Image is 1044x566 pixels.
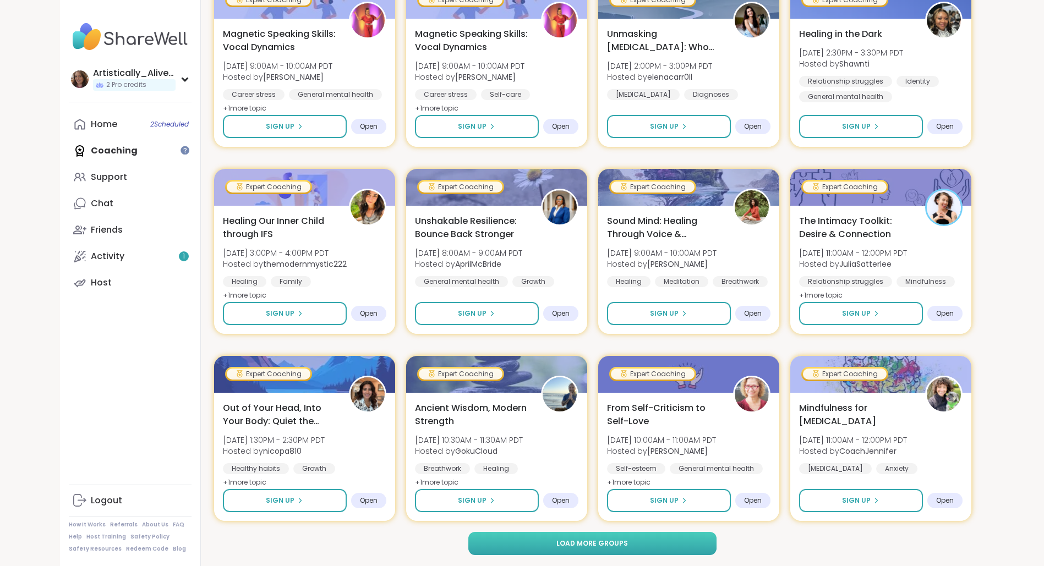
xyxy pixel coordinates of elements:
span: Hosted by [607,446,716,457]
div: Expert Coaching [611,182,695,193]
div: General mental health [289,89,382,100]
img: Shawnti [927,3,961,37]
span: Mindfulness for [MEDICAL_DATA] [799,402,913,428]
div: Breathwork [415,463,470,474]
a: Logout [69,487,192,514]
div: [MEDICAL_DATA] [607,89,680,100]
img: Joana_Ayala [735,190,769,224]
div: General mental health [415,276,508,287]
div: Relationship struggles [799,76,892,87]
div: Support [91,171,127,183]
span: [DATE] 10:30AM - 11:30AM PDT [415,435,523,446]
span: Open [360,309,378,318]
div: Career stress [415,89,477,100]
span: Sign Up [266,496,294,505]
a: Host Training [86,533,126,541]
div: Healing [607,276,651,287]
img: Artistically_Alive_Alyssa [71,70,89,88]
b: AprilMcBride [455,259,501,270]
div: Growth [512,276,554,287]
span: Sign Up [842,309,871,318]
span: [DATE] 11:00AM - 12:00PM PDT [799,435,907,446]
div: Expert Coaching [611,369,695,380]
span: Hosted by [607,259,717,270]
a: Activity1 [69,243,192,270]
a: Referrals [110,521,138,529]
span: Sign Up [650,122,679,131]
span: [DATE] 8:00AM - 9:00AM PDT [415,248,522,259]
a: Help [69,533,82,541]
b: CoachJennifer [839,446,897,457]
span: Hosted by [415,259,522,270]
button: Sign Up [223,302,347,325]
div: Expert Coaching [803,369,887,380]
button: Sign Up [607,115,731,138]
img: GokuCloud [543,377,577,411]
b: [PERSON_NAME] [263,72,324,83]
a: Redeem Code [126,545,168,553]
img: ShareWell Nav Logo [69,18,192,56]
button: Sign Up [415,115,539,138]
span: Sign Up [842,496,871,505]
span: The Intimacy Toolkit: Desire & Connection [799,215,913,241]
div: Healthy habits [223,463,289,474]
a: Safety Resources [69,545,122,553]
span: Unmasking [MEDICAL_DATA]: Who Am I After A Diagnosis? [607,28,721,54]
span: [DATE] 9:00AM - 10:00AM PDT [223,61,332,72]
b: [PERSON_NAME] [647,259,708,270]
img: elenacarr0ll [735,3,769,37]
span: [DATE] 9:00AM - 10:00AM PDT [415,61,524,72]
span: Open [936,122,954,131]
div: Relationship struggles [799,276,892,287]
div: Anxiety [876,463,917,474]
div: Host [91,277,112,289]
span: [DATE] 2:00PM - 3:00PM PDT [607,61,712,72]
button: Sign Up [607,489,731,512]
button: Sign Up [799,489,923,512]
div: Logout [91,494,122,507]
a: Support [69,164,192,190]
b: [PERSON_NAME] [455,72,516,83]
button: Sign Up [223,489,347,512]
span: [DATE] 10:00AM - 11:00AM PDT [607,435,716,446]
span: Sign Up [842,122,871,131]
span: Open [360,496,378,505]
span: Healing in the Dark [799,28,882,41]
b: JuliaSatterlee [839,259,892,270]
span: Sign Up [650,309,679,318]
div: Friends [91,224,123,236]
button: Sign Up [415,302,539,325]
a: About Us [142,521,168,529]
button: Sign Up [415,489,539,512]
button: Sign Up [223,115,347,138]
button: Sign Up [607,302,731,325]
span: Open [744,309,762,318]
span: Hosted by [415,446,523,457]
button: Load more groups [468,532,717,555]
iframe: Spotlight [181,146,189,155]
b: nicopa810 [263,446,302,457]
div: Identity [897,76,939,87]
div: Career stress [223,89,285,100]
span: Out of Your Head, Into Your Body: Quiet the Mind [223,402,337,428]
span: Magnetic Speaking Skills: Vocal Dynamics [415,28,529,54]
span: Hosted by [799,58,903,69]
span: Healing Our Inner Child through IFS [223,215,337,241]
a: Safety Policy [130,533,170,541]
span: Open [552,496,570,505]
div: Healing [223,276,266,287]
span: Open [552,309,570,318]
button: Sign Up [799,115,923,138]
img: JuliaSatterlee [927,190,961,224]
img: CoachJennifer [927,377,961,411]
span: Sign Up [458,309,487,318]
span: Sign Up [650,496,679,505]
span: [DATE] 11:00AM - 12:00PM PDT [799,248,907,259]
div: [MEDICAL_DATA] [799,463,872,474]
span: 1 [183,252,185,261]
div: Family [271,276,311,287]
span: [DATE] 1:30PM - 2:30PM PDT [223,435,325,446]
div: Artistically_Alive_Alyssa [93,67,176,79]
img: AprilMcBride [543,190,577,224]
span: Open [744,122,762,131]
